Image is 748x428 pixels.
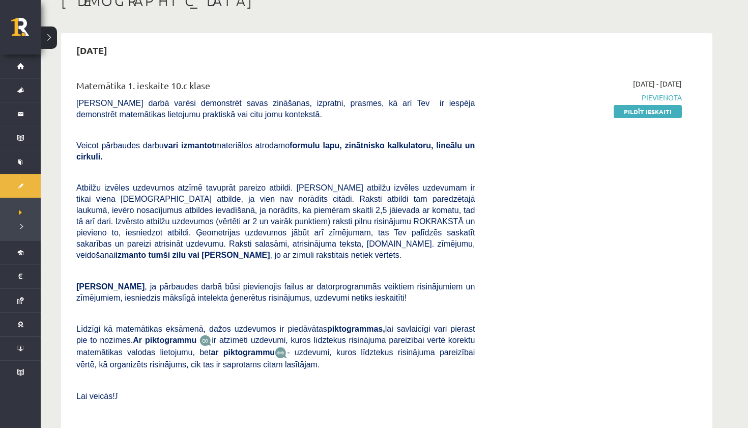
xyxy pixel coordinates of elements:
span: Līdzīgi kā matemātikas eksāmenā, dažos uzdevumos ir piedāvātas lai savlaicīgi vari pierast pie to... [76,325,475,344]
b: tumši zilu vai [PERSON_NAME] [148,251,270,259]
b: Ar piktogrammu [133,336,196,344]
div: Matemātika 1. ieskaite 10.c klase [76,78,475,97]
span: J [115,392,118,400]
img: JfuEzvunn4EvwAAAAASUVORK5CYII= [199,335,212,346]
span: , ja pārbaudes darbā būsi pievienojis failus ar datorprogrammās veiktiem risinājumiem un zīmējumi... [76,282,475,302]
span: [PERSON_NAME] darbā varēsi demonstrēt savas zināšanas, izpratni, prasmes, kā arī Tev ir iespēja d... [76,99,475,119]
a: Rīgas 1. Tālmācības vidusskola [11,18,41,43]
img: wKvN42sLe3LLwAAAABJRU5ErkJggg== [275,347,287,359]
span: [PERSON_NAME] [76,282,145,291]
b: piktogrammas, [327,325,385,333]
a: Pildīt ieskaiti [614,105,682,118]
b: ar piktogrammu [211,348,275,357]
b: izmanto [116,251,146,259]
span: Atbilžu izvēles uzdevumos atzīmē tavuprāt pareizo atbildi. [PERSON_NAME] atbilžu izvēles uzdevuma... [76,183,475,259]
span: Lai veicās! [76,392,115,400]
span: [DATE] - [DATE] [633,78,682,89]
b: formulu lapu, zinātnisko kalkulatoru, lineālu un cirkuli. [76,141,475,161]
span: Veicot pārbaudes darbu materiālos atrodamo [76,141,475,161]
span: ir atzīmēti uzdevumi, kuros līdztekus risinājuma pareizībai vērtē korektu matemātikas valodas lie... [76,336,475,357]
span: Pievienota [490,92,682,103]
h2: [DATE] [66,38,118,62]
b: vari izmantot [164,141,215,150]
